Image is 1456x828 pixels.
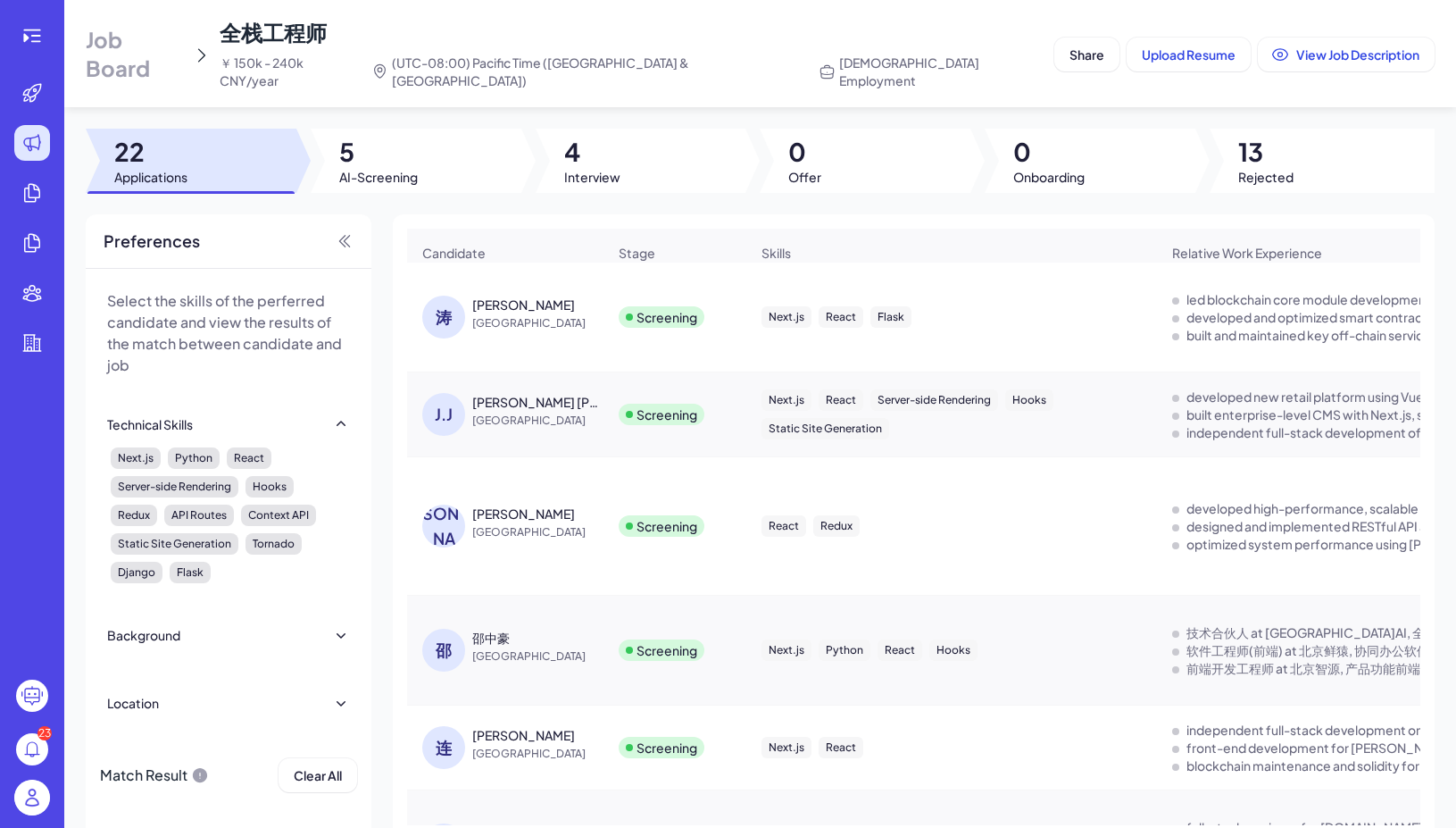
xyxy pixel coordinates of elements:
[788,168,821,186] span: Offer
[1013,168,1085,186] span: Onboarding
[111,476,238,498] div: Server-side Rendering
[220,54,357,89] span: ￥ 150k - 240k CNY/year
[339,168,418,186] span: AI-Screening
[761,389,811,411] div: Next.js
[422,629,465,672] div: 邵
[227,447,271,469] div: React
[1054,38,1119,71] button: Share
[1127,38,1251,71] button: Upload Resume
[392,54,804,89] span: (UTC-08:00) Pacific Time ([GEOGRAPHIC_DATA] & [GEOGRAPHIC_DATA])
[104,229,200,254] span: Preferences
[279,758,357,792] button: Clear All
[422,244,486,262] span: Candidate
[788,136,821,168] span: 0
[636,308,697,326] div: Screening
[1238,136,1294,168] span: 13
[636,517,697,535] div: Screening
[472,648,606,665] span: [GEOGRAPHIC_DATA]
[819,389,863,411] div: React
[564,136,620,168] span: 4
[819,640,870,661] div: Python
[761,737,811,758] div: Next.js
[111,505,157,526] div: Redux
[1186,641,1454,659] div: 软件工程师(前端) at 北京鲜猿, 协同办公软件开发
[107,290,350,376] p: Select the skills of the perferred candidate and view the results of the match between candidate ...
[111,447,161,469] div: Next.js
[870,306,911,328] div: Flask
[1142,46,1236,63] span: Upload Resume
[472,523,606,541] span: [GEOGRAPHIC_DATA]
[878,640,922,661] div: React
[164,505,234,526] div: API Routes
[619,244,655,262] span: Stage
[245,533,302,555] div: Tornado
[37,726,52,740] div: 23
[636,641,697,659] div: Screening
[422,726,465,769] div: 连
[294,767,342,783] span: Clear All
[1005,389,1053,411] div: Hooks
[761,306,811,328] div: Next.js
[472,505,575,523] div: 杨鸿
[472,412,606,430] span: [GEOGRAPHIC_DATA]
[111,533,238,555] div: Static Site Generation
[86,25,185,82] span: Job Board
[761,244,791,262] span: Skills
[929,640,978,661] div: Hooks
[564,168,620,186] span: Interview
[1296,46,1419,63] span: View Job Description
[1238,168,1294,186] span: Rejected
[100,758,209,792] div: Match Result
[472,393,604,411] div: Joe Joe
[422,296,465,339] div: 涛
[170,562,211,583] div: Flask
[114,168,187,186] span: Applications
[422,505,465,548] div: [PERSON_NAME]
[870,389,998,411] div: Server-side Rendering
[1013,136,1085,168] span: 0
[107,694,159,712] div: Location
[14,780,50,815] img: user_logo.png
[636,739,697,757] div: Screening
[761,515,806,537] div: React
[472,726,575,744] div: 连少鹏
[1069,46,1104,63] span: Share
[813,515,860,537] div: Redux
[472,296,575,314] div: 涛尹
[220,19,327,46] span: 全栈工程师
[1258,38,1435,71] button: View Job Description
[114,136,187,168] span: 22
[339,136,418,168] span: 5
[761,418,889,439] div: Static Site Generation
[168,447,220,469] div: Python
[636,406,697,423] div: Screening
[107,626,180,644] div: Background
[111,562,162,583] div: Django
[245,476,294,498] div: Hooks
[472,314,606,332] span: [GEOGRAPHIC_DATA]
[1172,244,1322,262] span: Relative Work Experience
[819,737,863,758] div: React
[761,640,811,661] div: Next.js
[422,393,465,436] div: J.J
[241,505,316,526] div: Context API
[472,745,606,763] span: [GEOGRAPHIC_DATA]
[107,415,193,433] div: Technical Skills
[839,54,1047,89] span: [DEMOGRAPHIC_DATA] Employment
[819,306,863,328] div: React
[472,629,510,647] div: 邵中豪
